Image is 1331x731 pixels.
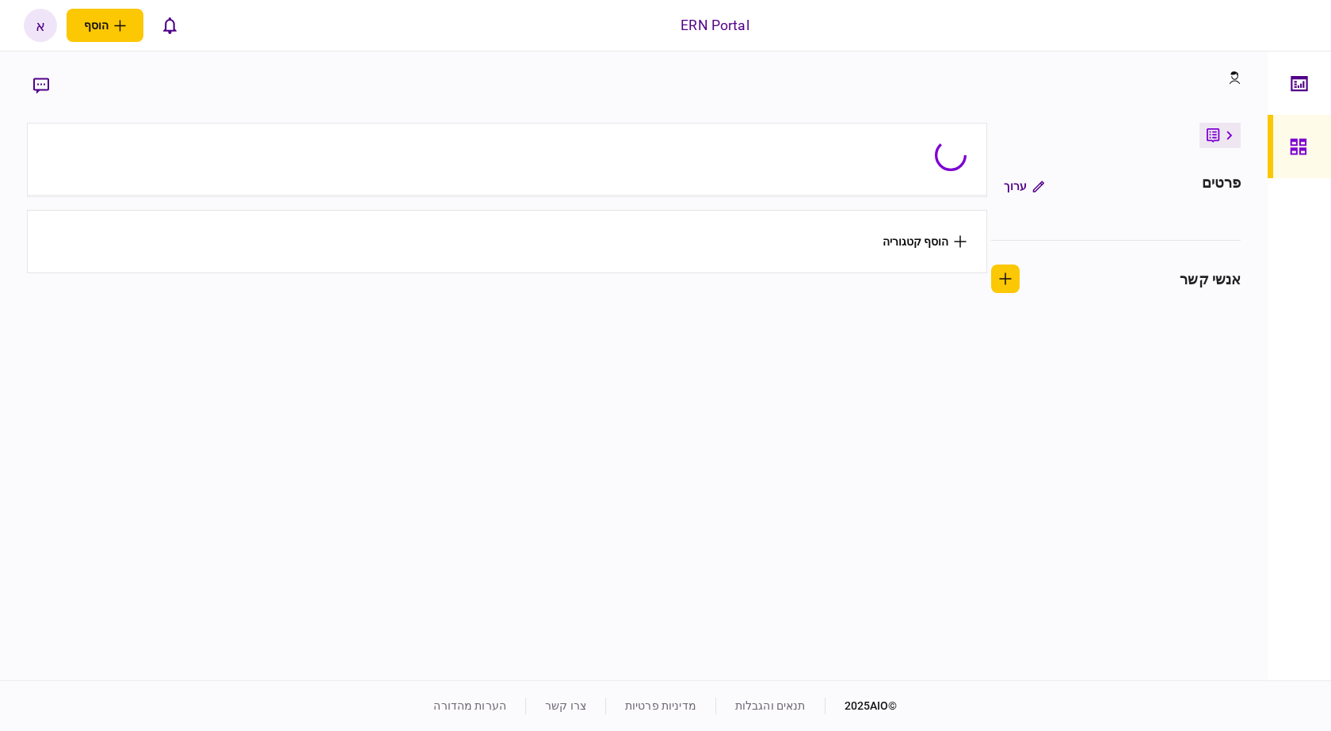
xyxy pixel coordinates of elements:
[153,9,186,42] button: פתח רשימת התראות
[24,9,57,42] button: א
[991,172,1057,200] button: ערוך
[1202,172,1241,200] div: פרטים
[681,15,749,36] div: ERN Portal
[883,235,967,248] button: הוסף קטגוריה
[545,699,586,712] a: צרו קשר
[67,9,143,42] button: פתח תפריט להוספת לקוח
[625,699,696,712] a: מדיניות פרטיות
[1180,268,1241,290] div: אנשי קשר
[825,698,898,714] div: © 2025 AIO
[433,699,506,712] a: הערות מהדורה
[735,699,806,712] a: תנאים והגבלות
